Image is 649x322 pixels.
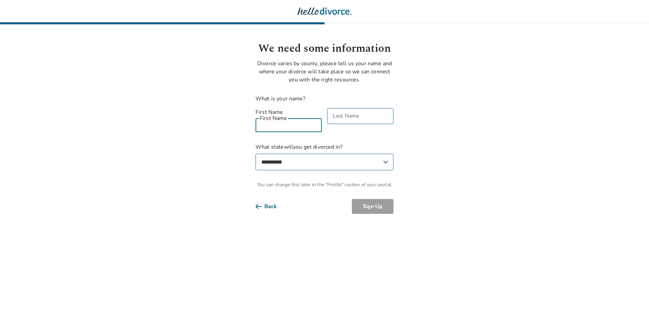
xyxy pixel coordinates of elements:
p: Divorce varies by county, please tell us your name and where your divorce will take place so we c... [256,59,393,84]
h1: We need some information [256,41,393,57]
select: What statewillyou get divorced in? [256,154,393,170]
iframe: Chat Widget [615,290,649,322]
button: Sign Up [352,199,393,214]
img: Hello Divorce Logo [297,4,352,18]
label: What is your name? [256,95,305,102]
label: First Name [256,108,322,116]
button: Back [256,199,288,214]
label: What state will you get divorced in? [256,143,393,170]
span: You can change this later in the "Profile" section of your portal. [256,181,393,188]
